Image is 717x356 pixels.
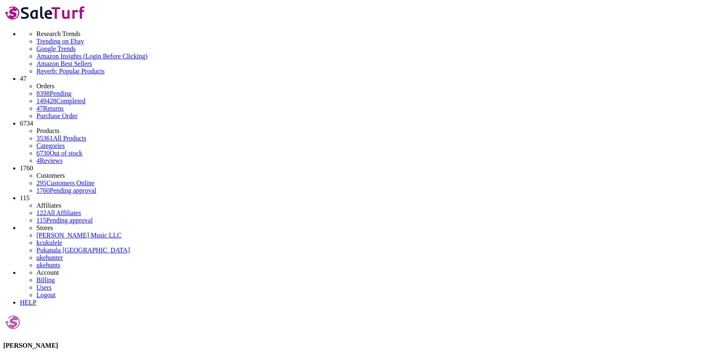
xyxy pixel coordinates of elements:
span: 4 [36,157,40,164]
h4: [PERSON_NAME] [3,342,714,349]
a: ukehunter [36,254,63,261]
a: Categories [36,142,65,149]
a: Logout [36,291,55,298]
a: 1760Pending approval [36,187,96,194]
a: 295Customers Online [36,179,94,186]
a: Billing [36,276,55,283]
li: Orders [36,82,714,90]
span: 149428 [36,97,56,104]
li: Products [36,127,714,135]
img: Amber Helgren [3,313,22,332]
a: 122All Affiliates [36,209,81,216]
li: Stores [36,224,714,232]
a: Reverb: Popular Products [36,68,714,75]
span: 6730 [36,150,50,157]
span: 115 [36,217,46,224]
li: Customers [36,172,714,179]
a: 47Returns [36,105,64,112]
span: 295 [36,179,46,186]
img: SaleTurf [3,3,87,22]
span: 1760 [36,187,50,194]
a: HELP [20,299,36,306]
a: 8398Pending [36,90,714,97]
span: 8398 [36,90,50,97]
li: Affiliates [36,202,714,209]
a: Amazon Best Sellers [36,60,714,68]
a: Pukanala [GEOGRAPHIC_DATA] [36,247,130,254]
li: Account [36,269,714,276]
a: Purchase Order [36,112,77,119]
a: Google Trends [36,45,714,53]
a: [PERSON_NAME] Music LLC [36,232,121,239]
a: ukehunts [36,262,60,269]
a: 6730Out of stock [36,150,82,157]
a: Users [36,284,51,291]
a: Amazon Insights (Login Before Clicking) [36,53,714,60]
a: 4Reviews [36,157,63,164]
li: Research Trends [36,30,714,38]
span: 115 [20,194,29,201]
span: 47 [36,105,43,112]
a: 149428Completed [36,97,85,104]
span: 122 [36,209,46,216]
span: 6734 [20,120,33,127]
a: 115Pending approval [36,217,93,224]
span: 1760 [20,165,33,172]
a: Trending on Ebay [36,38,714,45]
span: 47 [20,75,26,82]
a: 35361All Products [36,135,86,142]
a: kcukulele [36,239,62,246]
span: 35361 [36,135,53,142]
